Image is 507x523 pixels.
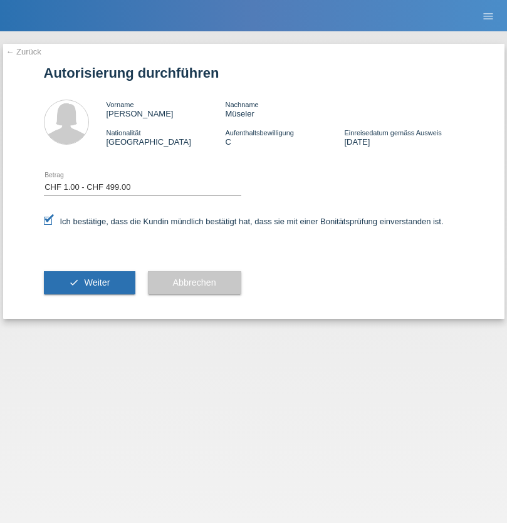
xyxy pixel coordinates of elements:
[344,128,463,147] div: [DATE]
[69,277,79,287] i: check
[84,277,110,287] span: Weiter
[225,129,293,137] span: Aufenthaltsbewilligung
[44,217,444,226] label: Ich bestätige, dass die Kundin mündlich bestätigt hat, dass sie mit einer Bonitätsprüfung einvers...
[225,100,344,118] div: Müseler
[107,129,141,137] span: Nationalität
[476,12,501,19] a: menu
[482,10,494,23] i: menu
[107,101,134,108] span: Vorname
[344,129,441,137] span: Einreisedatum gemäss Ausweis
[107,100,226,118] div: [PERSON_NAME]
[225,128,344,147] div: C
[44,271,135,295] button: check Weiter
[6,47,41,56] a: ← Zurück
[148,271,241,295] button: Abbrechen
[107,128,226,147] div: [GEOGRAPHIC_DATA]
[44,65,464,81] h1: Autorisierung durchführen
[173,277,216,287] span: Abbrechen
[225,101,258,108] span: Nachname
